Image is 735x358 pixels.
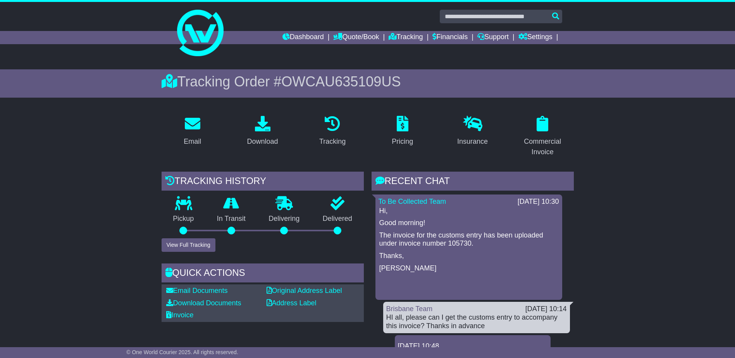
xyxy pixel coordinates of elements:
div: Tracking [319,136,346,147]
a: Insurance [452,113,493,150]
a: Invoice [166,311,194,319]
a: Email Documents [166,287,228,294]
a: Download Documents [166,299,241,307]
a: Dashboard [282,31,324,44]
a: Financials [432,31,468,44]
div: Tracking Order # [162,73,574,90]
p: Hi, [379,207,558,215]
div: Commercial Invoice [516,136,569,157]
span: OWCAU635109US [281,74,401,89]
a: Download [242,113,283,150]
p: The invoice for the customs entry has been uploaded under invoice number 105730. [379,231,558,248]
div: Quick Actions [162,263,364,284]
a: Tracking [389,31,423,44]
p: Thanks, [379,252,558,260]
div: Email [184,136,201,147]
a: Commercial Invoice [511,113,574,160]
a: Pricing [387,113,418,150]
div: HI all, please can I get the customs entry to accompany this invoice? Thanks in advance [386,313,567,330]
div: [DATE] 10:48 [398,342,547,351]
p: Good morning! [379,219,558,227]
a: Quote/Book [333,31,379,44]
div: Insurance [457,136,488,147]
p: [PERSON_NAME] [379,264,558,273]
div: RECENT CHAT [372,172,574,193]
a: Email [179,113,206,150]
div: [DATE] 10:14 [525,305,567,313]
div: Pricing [392,136,413,147]
a: To Be Collected Team [379,198,446,205]
a: Original Address Label [267,287,342,294]
a: Brisbane Team [386,305,433,313]
div: [DATE] 10:30 [518,198,559,206]
p: Pickup [162,215,206,223]
p: Delivered [311,215,364,223]
span: © One World Courier 2025. All rights reserved. [126,349,238,355]
a: Support [477,31,509,44]
div: Tracking history [162,172,364,193]
p: In Transit [205,215,257,223]
div: Download [247,136,278,147]
button: View Full Tracking [162,238,215,252]
a: Address Label [267,299,317,307]
a: Tracking [314,113,351,150]
p: Delivering [257,215,312,223]
a: Settings [518,31,553,44]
